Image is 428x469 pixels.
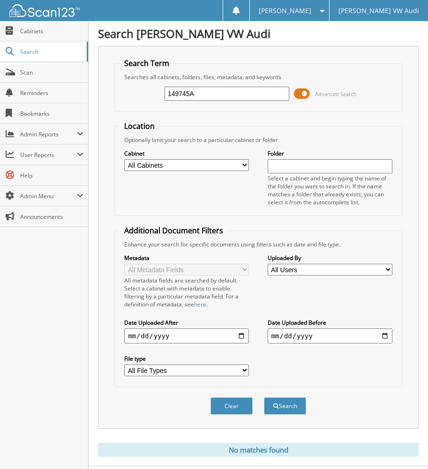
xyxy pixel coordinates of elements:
[210,397,253,415] button: Clear
[120,121,159,131] legend: Location
[124,355,249,363] label: File type
[120,73,397,81] div: Searches all cabinets, folders, files, metadata, and keywords
[124,328,249,343] input: start
[20,110,83,118] span: Bookmarks
[20,171,83,179] span: Help
[268,149,392,157] label: Folder
[20,213,83,221] span: Announcements
[20,130,77,138] span: Admin Reports
[338,8,419,14] span: [PERSON_NAME] VW Audi
[268,328,392,343] input: end
[124,276,249,308] div: All metadata fields are searched by default. Select a cabinet with metadata to enable filtering b...
[120,136,397,144] div: Optionally limit your search to a particular cabinet or folder
[120,58,174,68] legend: Search Term
[20,48,82,56] span: Search
[98,443,419,457] div: No matches found
[120,225,228,236] legend: Additional Document Filters
[268,319,392,327] label: Date Uploaded Before
[20,151,77,159] span: User Reports
[9,4,80,17] img: scan123-logo-white.svg
[268,254,392,262] label: Uploaded By
[124,254,249,262] label: Metadata
[315,90,357,97] span: Advanced Search
[20,27,83,35] span: Cabinets
[98,26,419,41] h1: Search [PERSON_NAME] VW Audi
[124,319,249,327] label: Date Uploaded After
[259,8,311,14] span: [PERSON_NAME]
[124,149,249,157] label: Cabinet
[194,300,206,308] a: here
[120,240,397,248] div: Enhance your search for specific documents using filters such as date and file type.
[20,192,77,200] span: Admin Menu
[268,174,392,206] div: Select a cabinet and begin typing the name of the folder you want to search in. If the name match...
[264,397,306,415] button: Search
[20,89,83,97] span: Reminders
[20,68,83,76] span: Scan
